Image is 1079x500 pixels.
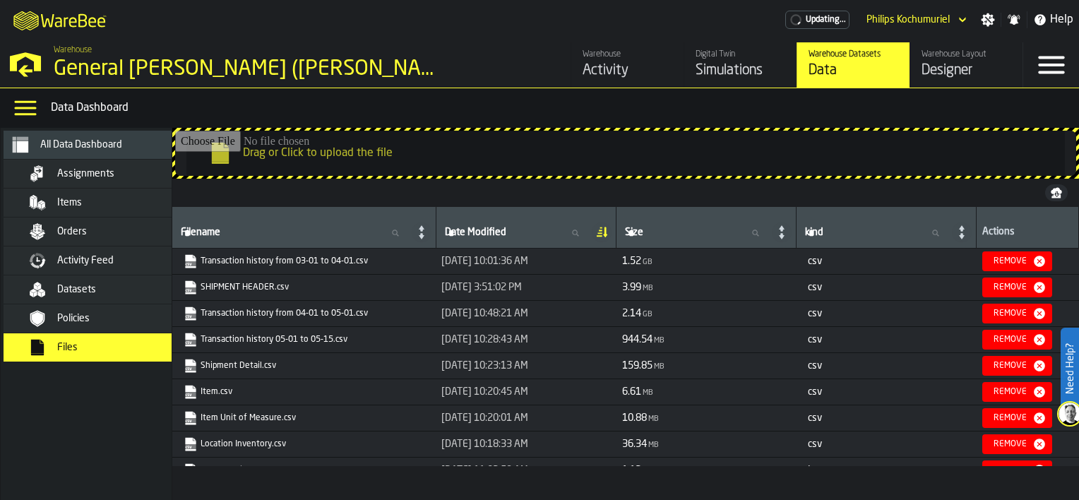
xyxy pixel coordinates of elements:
[184,359,422,373] a: link-to-https://s3.eu-west-1.amazonaws.com/drive.app.warebee.com/de8ef627-eb2c-438c-b513-340bc3c3...
[806,15,846,25] span: Updating...
[441,465,528,476] span: [DATE] 11:02:59 AM
[910,42,1023,88] a: link-to-/wh/i/de8ef627-eb2c-438c-b513-340bc3c31bf9/designer
[184,254,422,268] a: link-to-https://s3.eu-west-1.amazonaws.com/drive.app.warebee.com/de8ef627-eb2c-438c-b513-340bc3c3...
[181,227,220,238] span: label
[622,282,641,292] span: 3.99
[175,131,1076,176] input: Drag or Click to upload the file
[622,361,652,371] span: 159.85
[583,49,672,59] div: Warehouse
[441,334,528,345] span: [DATE] 10:28:43 AM
[808,465,827,475] span: jpeg
[57,313,90,324] span: Policies
[988,387,1032,397] div: Remove
[4,189,201,218] li: menu Items
[696,49,785,59] div: Digital Twin
[648,415,659,423] span: MB
[797,42,910,88] a: link-to-/wh/i/de8ef627-eb2c-438c-b513-340bc3c31bf9/data
[57,284,96,295] span: Datasets
[181,278,427,297] span: SHIPMENT HEADER.csv
[4,218,201,246] li: menu Orders
[40,139,122,150] span: All Data Dashboard
[1050,11,1073,28] span: Help
[57,255,114,266] span: Activity Feed
[654,363,664,371] span: MB
[441,308,528,319] span: [DATE] 10:48:21 AM
[178,224,410,242] input: label
[441,439,528,450] span: [DATE] 10:18:33 AM
[988,309,1032,319] div: Remove
[622,224,770,242] input: label
[808,413,822,423] span: csv
[643,389,653,397] span: MB
[654,337,664,345] span: MB
[1062,329,1078,408] label: Need Help?
[57,342,78,353] span: Files
[57,226,87,237] span: Orders
[184,411,422,425] a: link-to-https://s3.eu-west-1.amazonaws.com/drive.app.warebee.com/de8ef627-eb2c-438c-b513-340bc3c3...
[57,197,82,208] span: Items
[181,408,427,428] span: Item Unit of Measure.csv
[808,309,822,319] span: csv
[808,335,822,345] span: csv
[1045,184,1068,201] button: button-
[622,309,641,319] span: 2.14
[861,11,970,28] div: DropdownMenuValue-Philips Kochumuriel
[988,256,1032,266] div: Remove
[181,382,427,402] span: Item.csv
[622,439,647,449] span: 36.34
[181,356,427,376] span: Shipment Detail.csv
[54,56,435,82] div: General [PERSON_NAME] ([PERSON_NAME])
[922,49,1011,59] div: Warehouse Layout
[571,42,684,88] a: link-to-/wh/i/de8ef627-eb2c-438c-b513-340bc3c31bf9/feed/
[988,335,1032,345] div: Remove
[622,387,641,397] span: 6.61
[982,278,1052,297] button: button-Remove
[982,330,1052,350] button: button-Remove
[583,61,672,81] div: Activity
[648,441,659,449] span: MB
[184,280,422,294] a: link-to-https://s3.eu-west-1.amazonaws.com/drive.app.warebee.com/de8ef627-eb2c-438c-b513-340bc3c3...
[441,386,528,398] span: [DATE] 10:20:45 AM
[808,282,822,292] span: csv
[982,434,1052,454] button: button-Remove
[4,304,201,333] li: menu Policies
[988,413,1032,423] div: Remove
[181,330,427,350] span: Transaction history 05-01 to 05-15.csv
[866,14,950,25] div: DropdownMenuValue-Philips Kochumuriel
[625,227,643,238] span: label
[4,275,201,304] li: menu Datasets
[988,282,1032,292] div: Remove
[184,463,422,477] a: link-to-https://s3.eu-west-1.amazonaws.com/drive.app.warebee.com/de8ef627-eb2c-438c-b513-340bc3c3...
[785,11,850,29] div: Menu Subscription
[184,437,422,451] a: link-to-https://s3.eu-west-1.amazonaws.com/drive.app.warebee.com/de8ef627-eb2c-438c-b513-340bc3c3...
[982,251,1052,271] button: button-Remove
[982,304,1052,323] button: button-Remove
[1027,11,1079,28] label: button-toggle-Help
[54,45,92,55] span: Warehouse
[643,258,652,266] span: GB
[696,61,785,81] div: Simulations
[4,160,201,189] li: menu Assignments
[982,382,1052,402] button: button-Remove
[809,49,898,59] div: Warehouse Datasets
[622,413,647,423] span: 10.88
[622,335,652,345] span: 944.54
[684,42,797,88] a: link-to-/wh/i/de8ef627-eb2c-438c-b513-340bc3c31bf9/simulations
[181,460,427,480] span: IMG_8589.jpeg
[181,304,427,323] span: Transaction history from 04-01 to 05-01.csv
[6,94,45,122] label: button-toggle-Data Menu
[622,256,641,266] span: 1.52
[181,434,427,454] span: Location Inventory.csv
[988,361,1032,371] div: Remove
[988,465,1032,475] div: Remove
[982,460,1052,480] button: button-Remove
[622,465,641,475] span: 1.12
[4,131,201,160] li: menu All Data Dashboard
[802,224,950,242] input: label
[643,285,653,292] span: MB
[809,61,898,81] div: Data
[982,356,1052,376] button: button-Remove
[808,439,822,449] span: csv
[808,256,822,266] span: csv
[988,439,1032,449] div: Remove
